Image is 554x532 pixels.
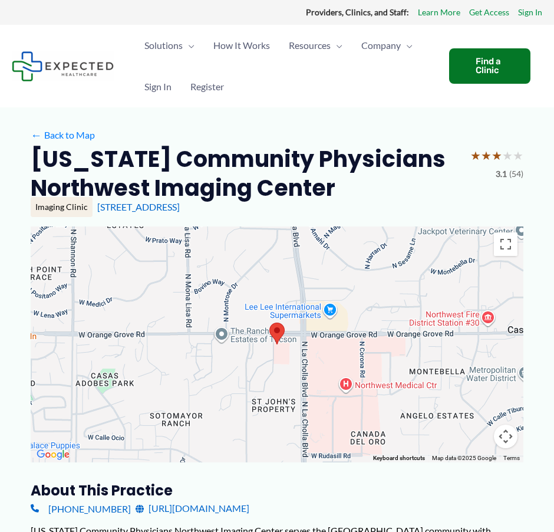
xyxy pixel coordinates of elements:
[503,455,520,461] a: Terms (opens in new tab)
[470,145,481,166] span: ★
[306,7,409,17] strong: Providers, Clinics, and Staff:
[204,25,279,66] a: How It Works
[213,25,270,66] span: How It Works
[418,5,460,20] a: Learn More
[190,66,224,107] span: Register
[31,481,523,500] h3: About this practice
[361,25,401,66] span: Company
[401,25,413,66] span: Menu Toggle
[144,25,183,66] span: Solutions
[352,25,422,66] a: CompanyMenu Toggle
[31,126,95,144] a: ←Back to Map
[135,25,204,66] a: SolutionsMenu Toggle
[31,145,461,203] h2: [US_STATE] Community Physicians Northwest Imaging Center
[494,425,517,448] button: Map camera controls
[518,5,542,20] a: Sign In
[34,447,72,462] a: Open this area in Google Maps (opens a new window)
[492,145,502,166] span: ★
[432,455,496,461] span: Map data ©2025 Google
[34,447,72,462] img: Google
[31,129,42,140] span: ←
[31,197,93,217] div: Imaging Clinic
[502,145,513,166] span: ★
[373,454,425,462] button: Keyboard shortcuts
[31,500,131,517] a: [PHONE_NUMBER]
[494,232,517,256] button: Toggle fullscreen view
[279,25,352,66] a: ResourcesMenu Toggle
[144,66,172,107] span: Sign In
[449,48,530,84] a: Find a Clinic
[469,5,509,20] a: Get Access
[481,145,492,166] span: ★
[289,25,331,66] span: Resources
[509,166,523,182] span: (54)
[136,500,249,517] a: [URL][DOMAIN_NAME]
[12,51,114,81] img: Expected Healthcare Logo - side, dark font, small
[331,25,342,66] span: Menu Toggle
[183,25,194,66] span: Menu Toggle
[496,166,507,182] span: 3.1
[513,145,523,166] span: ★
[181,66,233,107] a: Register
[135,25,437,107] nav: Primary Site Navigation
[135,66,181,107] a: Sign In
[97,201,180,212] a: [STREET_ADDRESS]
